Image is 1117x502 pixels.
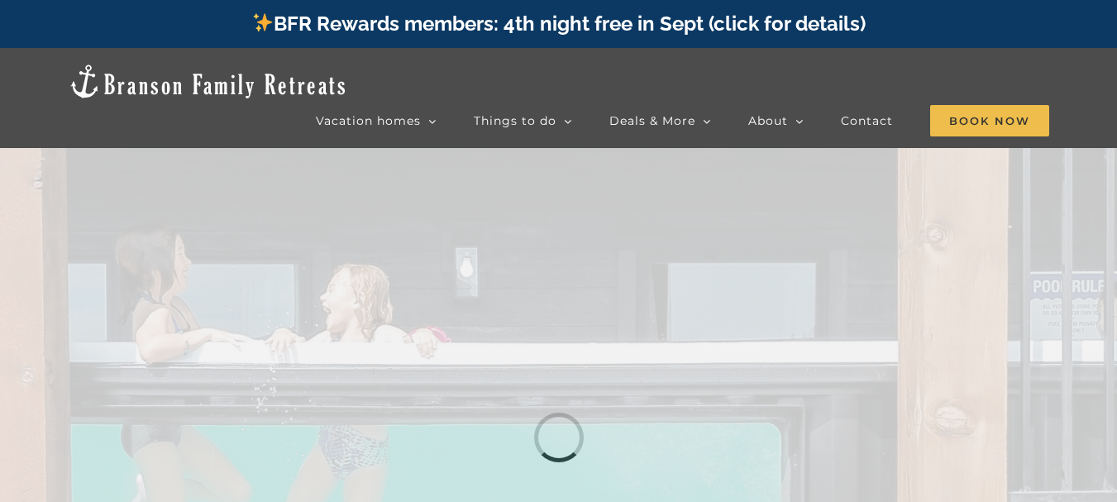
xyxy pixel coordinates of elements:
span: Contact [841,115,893,127]
a: About [748,104,804,137]
span: About [748,115,788,127]
a: Contact [841,104,893,137]
img: ✨ [253,12,273,32]
a: Vacation homes [316,104,437,137]
nav: Main Menu [316,104,1049,137]
a: Things to do [474,104,572,137]
a: Book Now [930,104,1049,137]
span: Vacation homes [316,115,421,127]
span: Deals & More [609,115,695,127]
a: Deals & More [609,104,711,137]
span: Things to do [474,115,556,127]
span: Book Now [930,105,1049,136]
img: Branson Family Retreats Logo [68,63,348,100]
a: BFR Rewards members: 4th night free in Sept (click for details) [251,12,866,36]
